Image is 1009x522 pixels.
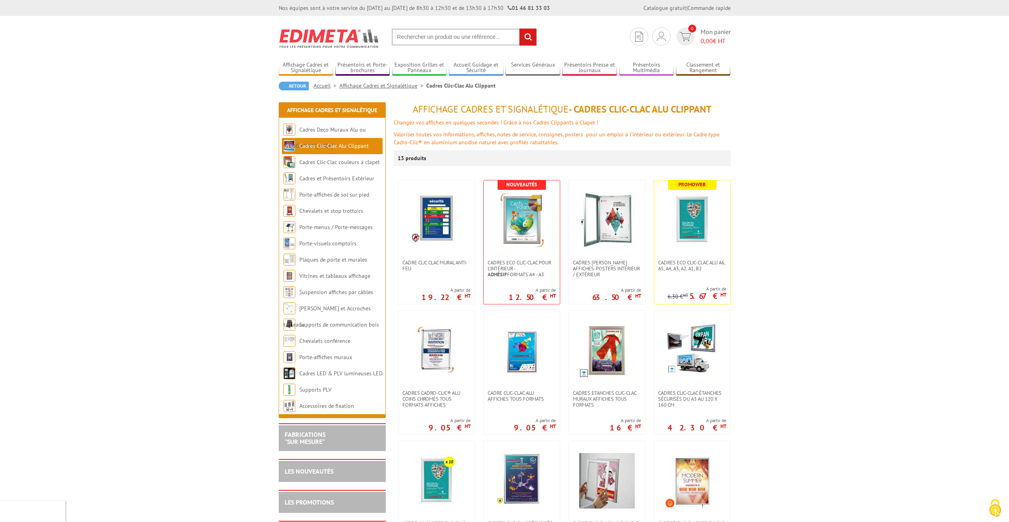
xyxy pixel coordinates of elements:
font: Changez vos affiches en quelques secondes ! Grâce à nos Cadres Clippants à Clapet ! [394,119,598,126]
img: Cadres Deco Muraux Alu ou Bois [283,124,295,136]
span: Cadres Eco Clic-Clac alu A6, A5, A4, A3, A2, A1, B2 [658,260,726,272]
img: Cadre Clic-Clac Alu affiches tous formats [494,323,549,378]
img: Porte-visuels comptoirs [283,237,295,249]
img: Cadres Clic-Clac LED simple face affiches tous formats [664,453,720,509]
span: A partir de [610,417,641,424]
span: A partir de [514,417,556,424]
img: Cadres et Présentoirs Extérieur [283,172,295,184]
span: Cadres Cadro-Clic® Alu coins chromés tous formats affiches [402,390,471,408]
p: 16 € [610,425,641,430]
img: Vitrines et tableaux affichage [283,270,295,282]
span: A partir de [429,417,471,424]
sup: HT [635,293,641,299]
a: Présentoirs Multimédia [619,61,674,75]
span: Affichage Cadres et Signalétique [413,103,569,115]
sup: HT [550,293,556,299]
span: 0,00 [701,37,713,45]
sup: HT [635,423,641,430]
a: Présentoirs Presse et Journaux [562,61,617,75]
a: Commande rapide [687,4,731,11]
a: Porte-menus / Porte-messages [299,224,373,231]
a: Retour [279,82,309,90]
span: Cadre Clic-Clac Alu affiches tous formats [488,390,556,402]
a: Cadre CLIC CLAC Mural ANTI-FEU [398,260,475,272]
img: Lot de 10 cadres Clic-Clac Eco mural A6, A5, A4, A3, A2, B2. [409,453,464,509]
a: Cadres et Présentoirs Extérieur [299,175,374,182]
a: Supports PLV [299,386,331,393]
p: 19.22 € [421,295,471,300]
strong: Adhésif [488,271,507,278]
p: 9.05 € [429,425,471,430]
a: FABRICATIONS"Sur Mesure" [285,430,325,446]
img: Edimeta [279,24,380,53]
a: Porte-affiches de sol sur pied [299,191,369,198]
a: Cadres Etanches Clic-Clac muraux affiches tous formats [569,390,645,408]
strong: 01 46 81 33 03 [507,4,550,11]
img: Porte-affiches muraux [283,351,295,363]
sup: HT [465,293,471,299]
span: Cadres Eco Clic-Clac pour l'intérieur - formats A4 - A3 [488,260,556,277]
p: 6.30 € [668,294,688,300]
img: Supports PLV [283,384,295,396]
a: Chevalets conférence [299,337,350,344]
a: Cadres Clic-Clac Étanches Sécurisés du A3 au 120 x 160 cm [654,390,730,408]
a: LES NOUVEAUTÉS [285,467,333,475]
img: Cadres LED & PLV lumineuses LED [283,367,295,379]
span: A partir de [668,286,726,292]
a: Cadres Eco Clic-Clac alu A6, A5, A4, A3, A2, A1, B2 [654,260,730,272]
a: Chevalets et stop trottoirs [299,207,363,214]
font: Valoriser toutes vos informations, affiches, notes de service, consignes, posters pour un emploi ... [394,131,719,146]
sup: HT [465,423,471,430]
a: Vitrines et tableaux affichage [299,272,370,279]
a: Accueil [314,82,339,89]
a: Plaques de porte et murales [299,256,367,263]
a: Cadres Eco Clic-Clac pour l'intérieur -Adhésifformats A4 - A3 [484,260,560,277]
div: | [643,4,731,12]
img: Cadres Clic-Clac Étanches Sécurisés du A3 au 120 x 160 cm [666,323,718,374]
span: Cadre CLIC CLAC Mural ANTI-FEU [402,260,471,272]
img: Chevalets conférence [283,335,295,347]
span: A partir de [509,287,556,293]
a: Cadre Clic-Clac Alu affiches tous formats [484,390,560,402]
img: Cookies (fenêtre modale) [985,498,1005,518]
b: Promoweb [678,181,706,188]
a: Affichage Cadres et Signalétique [339,82,426,89]
span: A partir de [592,287,641,293]
a: Catalogue gratuit [643,4,686,11]
sup: HT [550,423,556,430]
span: € HT [701,36,731,46]
a: Suspension affiches par câbles [299,289,373,296]
li: Cadres Clic-Clac Alu Clippant [426,82,496,90]
img: Cadres Clic-Clac Sécurisés Tous formats [496,453,548,505]
img: Cadres Eco Clic-Clac pour l'intérieur - <strong>Adhésif</strong> formats A4 - A3 [494,192,549,248]
a: Cadres Deco Muraux Alu ou [GEOGRAPHIC_DATA] [283,126,366,149]
sup: HT [720,291,726,298]
a: Porte-visuels comptoirs [299,240,356,247]
p: 12.50 € [509,295,556,300]
img: Accessoires de fixation [283,400,295,412]
div: Nos équipes sont à votre service du [DATE] au [DATE] de 8h30 à 12h30 et de 13h30 à 17h30 [279,4,550,12]
span: Cadres Clic-Clac Étanches Sécurisés du A3 au 120 x 160 cm [658,390,726,408]
a: Cadres Cadro-Clic® Alu coins chromés tous formats affiches [398,390,475,408]
input: rechercher [519,29,536,46]
a: Présentoirs et Porte-brochures [335,61,390,75]
span: 0 [688,25,696,33]
img: Cadres Eco Clic-Clac alu A6, A5, A4, A3, A2, A1, B2 [664,192,720,248]
h1: - Cadres Clic-Clac Alu Clippant [394,104,731,115]
p: 42.30 € [668,425,726,430]
a: Classement et Rangement [676,61,731,75]
img: Suspension affiches par câbles [283,286,295,298]
img: Cimaises et Accroches tableaux [283,302,295,314]
a: Cadres Clic-Clac Alu Clippant [299,142,369,149]
a: Exposition Grilles et Panneaux [392,61,447,75]
span: A partir de [421,287,471,293]
p: 5.67 € [689,294,726,298]
img: Plaques de porte et murales [283,254,295,266]
a: Cadres Clic-Clac couleurs à clapet [299,159,380,166]
input: Rechercher un produit ou une référence... [392,29,537,46]
p: 13 produits [398,150,427,166]
a: Affichage Cadres et Signalétique [287,107,377,114]
img: devis rapide [657,32,666,41]
span: A partir de [668,417,726,424]
a: Services Généraux [505,61,560,75]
